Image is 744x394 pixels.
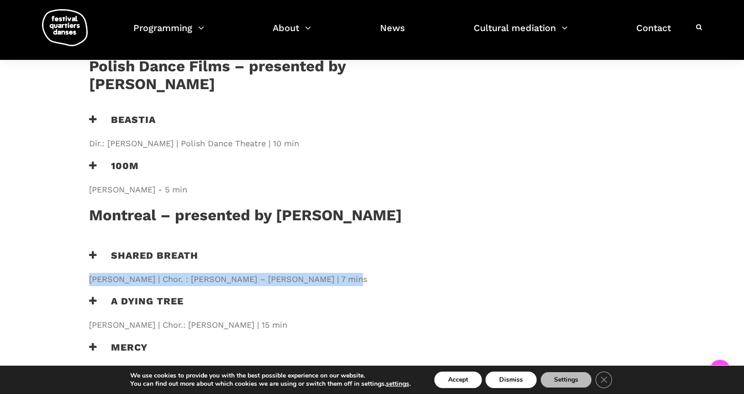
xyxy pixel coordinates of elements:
[434,372,482,388] button: Accept
[111,250,198,261] font: Shared Breath
[42,9,88,46] img: logo-fqd-med
[89,206,402,224] font: Montreal – presented by [PERSON_NAME]
[133,22,192,33] font: Programming
[499,375,523,384] font: Dismiss
[636,22,671,33] font: Contact
[409,379,411,388] font: .
[111,160,139,171] font: 100m
[380,22,405,33] font: News
[111,341,148,353] font: Mercy
[89,274,367,284] font: [PERSON_NAME] | Chor. : [PERSON_NAME] – [PERSON_NAME] | 7 mins
[89,320,287,330] font: [PERSON_NAME] | Chor.: [PERSON_NAME] | 15 min
[111,114,156,125] font: Beastia
[636,20,671,47] a: Contact
[89,138,299,148] font: Dir.: [PERSON_NAME] | Polish Dance Theatre | 10 min
[130,371,365,380] font: We use cookies to provide you with the best possible experience on our website.
[474,20,568,47] a: Cultural mediation
[474,22,556,33] font: Cultural mediation
[273,20,311,47] a: About
[89,185,187,194] font: [PERSON_NAME] - 5 min
[448,375,468,384] font: Accept
[485,372,537,388] button: Dismiss
[540,372,592,388] button: Settings
[273,22,299,33] font: About
[130,379,386,388] font: You can find out more about which cookies we are using or switch them off in settings.
[89,57,346,93] font: Polish Dance Films – presented by [PERSON_NAME]
[133,20,204,47] a: Programming
[380,20,405,47] a: News
[596,372,612,388] button: Close GDPR Cookie Banner
[386,379,409,388] font: settings
[554,375,578,384] font: Settings
[111,295,184,307] font: A Dying Tree
[386,380,409,388] button: settings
